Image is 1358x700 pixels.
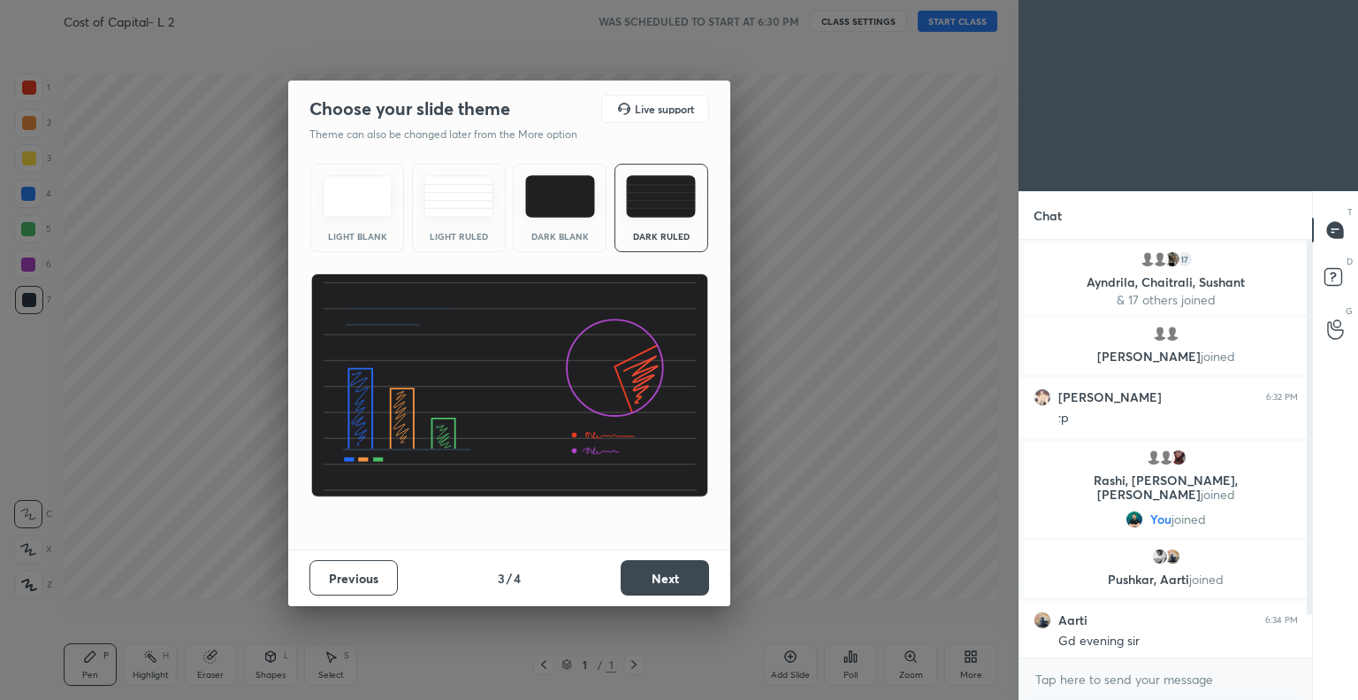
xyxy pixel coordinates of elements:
p: Pushkar, Aarti [1034,573,1297,587]
div: Light Ruled [423,232,494,241]
h5: Live support [635,104,694,114]
h6: Aarti [1058,612,1087,628]
img: default.png [1163,325,1181,342]
img: lightTheme.e5ed3b09.svg [323,175,393,218]
p: G [1346,304,1353,318]
img: aaf61958891f4ca2a1cc4286a748f822.jpg [1170,449,1187,466]
p: D [1347,255,1353,268]
div: 6:32 PM [1266,392,1298,403]
p: T [1347,205,1353,219]
p: & 17 others joined [1034,293,1297,307]
img: 3fdb7e49e6434e09a4b948b30772d4ef.jpg [1034,388,1051,406]
img: default.png [1151,325,1169,342]
img: 5ced10da23c44f55aea9bbd5aa355b33.jpg [1034,612,1051,629]
p: Rashi, [PERSON_NAME], [PERSON_NAME] [1034,473,1297,502]
p: Theme can also be changed later from the More option [309,127,596,142]
img: default.png [1157,449,1175,466]
img: default.png [1145,449,1163,466]
div: 6:34 PM [1265,615,1298,626]
img: 6141478f27b041638389d482461002bd.jpg [1151,548,1169,565]
img: ca7781c0cd004cf9965ef68f0d4daeb9.jpg [1125,511,1143,528]
img: 5ced10da23c44f55aea9bbd5aa355b33.jpg [1163,548,1181,565]
p: Ayndrila, Chaitrali, Sushant [1034,275,1297,289]
span: joined [1171,512,1206,527]
img: default.png [1151,250,1169,268]
span: joined [1201,486,1235,503]
h6: [PERSON_NAME] [1058,389,1162,405]
h4: 4 [514,569,521,588]
h4: / [507,569,512,588]
span: joined [1189,571,1224,588]
img: default.png [1139,250,1156,268]
img: darkRuledThemeBanner.864f114c.svg [310,273,709,498]
div: grid [1019,240,1312,658]
h2: Choose your slide theme [309,97,510,120]
button: Next [621,560,709,596]
h4: 3 [498,569,505,588]
p: Chat [1019,192,1076,239]
img: lightRuledTheme.5fabf969.svg [423,175,493,218]
div: Dark Ruled [626,232,697,241]
div: :p [1058,410,1298,427]
div: 17 [1176,250,1194,268]
span: You [1150,512,1171,527]
img: darkRuledTheme.de295e13.svg [626,175,696,218]
p: [PERSON_NAME] [1034,350,1297,364]
button: Previous [309,560,398,596]
img: a5088634272f4df7b1f34a1c60b66810.jpg [1163,250,1181,268]
div: Gd evening sir [1058,633,1298,650]
div: Dark Blank [524,232,595,241]
img: darkTheme.f0cc69e5.svg [525,175,595,218]
div: Light Blank [322,232,393,241]
span: joined [1201,348,1235,365]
